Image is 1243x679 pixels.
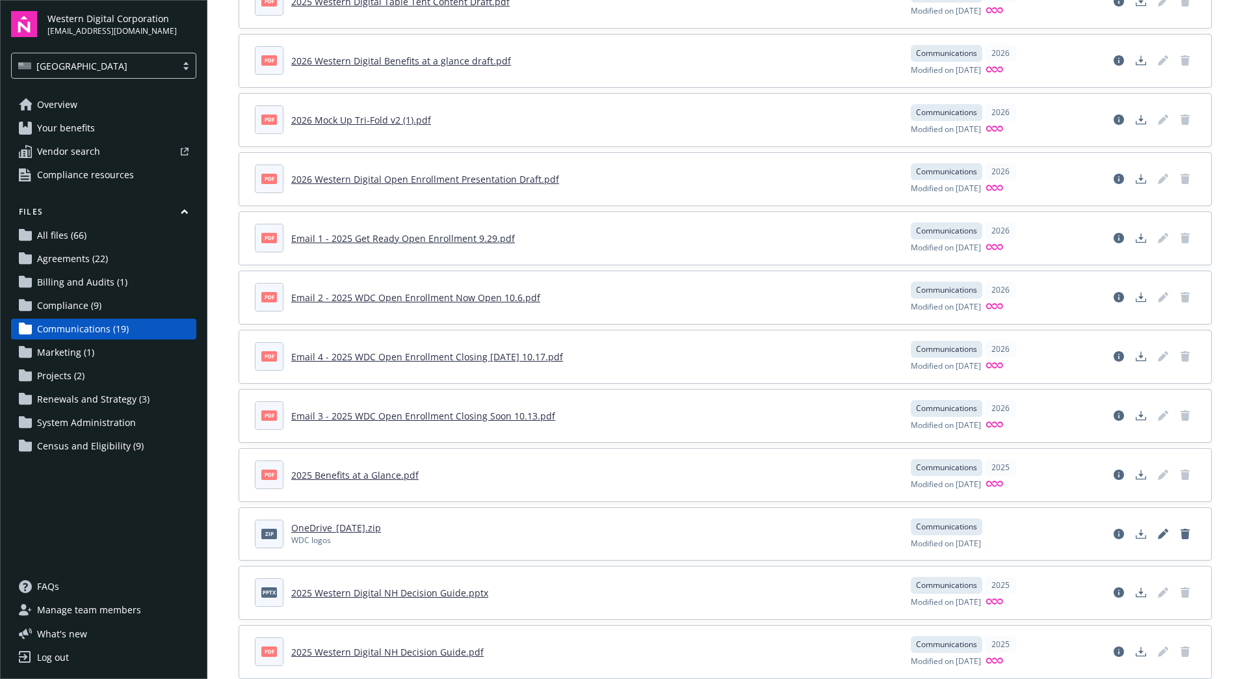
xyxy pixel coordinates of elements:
[985,163,1016,180] div: 2026
[291,535,381,546] div: WDC logos
[1131,228,1151,248] a: Download document
[1153,641,1173,662] span: Edit document
[291,410,555,422] a: Email 3 - 2025 WDC Open Enrollment Closing Soon 10.13.pdf
[916,284,977,296] span: Communications
[985,282,1016,299] div: 2026
[1175,287,1196,308] span: Delete document
[47,11,196,37] button: Western Digital Corporation[EMAIL_ADDRESS][DOMAIN_NAME]
[11,206,196,222] button: Files
[916,225,977,237] span: Communications
[11,295,196,316] a: Compliance (9)
[985,400,1016,417] div: 2026
[37,412,136,433] span: System Administration
[11,11,37,37] img: navigator-logo.svg
[261,114,277,124] span: pdf
[1131,524,1151,544] a: Download document
[1175,641,1196,662] a: Delete document
[1131,168,1151,189] a: Download document
[11,141,196,162] a: Vendor search
[911,538,981,550] span: Modified on [DATE]
[1153,464,1173,485] span: Edit document
[1131,405,1151,426] a: Download document
[1175,405,1196,426] span: Delete document
[1175,524,1196,544] a: Delete document
[911,183,981,195] span: Modified on [DATE]
[37,225,86,246] span: All files (66)
[985,104,1016,121] div: 2026
[261,646,277,656] span: pdf
[1108,287,1129,308] a: View file details
[1175,464,1196,485] a: Delete document
[1108,50,1129,71] a: View file details
[1108,464,1129,485] a: View file details
[37,141,100,162] span: Vendor search
[1153,287,1173,308] span: Edit document
[916,343,977,355] span: Communications
[18,59,170,73] span: [GEOGRAPHIC_DATA]
[1131,346,1151,367] a: Download document
[261,233,277,243] span: pdf
[1153,50,1173,71] span: Edit document
[37,118,95,139] span: Your benefits
[1153,346,1173,367] a: Edit document
[11,248,196,269] a: Agreements (22)
[1131,287,1151,308] a: Download document
[916,403,977,414] span: Communications
[291,291,540,304] a: Email 2 - 2025 WDC Open Enrollment Now Open 10.6.pdf
[911,479,981,491] span: Modified on [DATE]
[11,225,196,246] a: All files (66)
[11,412,196,433] a: System Administration
[11,436,196,457] a: Census and Eligibility (9)
[1175,50,1196,71] a: Delete document
[1108,405,1129,426] a: View file details
[985,636,1016,653] div: 2025
[985,577,1016,594] div: 2025
[985,222,1016,239] div: 2026
[11,272,196,293] a: Billing and Audits (1)
[37,94,77,115] span: Overview
[1175,582,1196,603] a: Delete document
[11,576,196,597] a: FAQs
[1108,168,1129,189] a: View file details
[37,342,94,363] span: Marketing (1)
[1108,346,1129,367] a: View file details
[1108,641,1129,662] a: View file details
[1175,109,1196,130] span: Delete document
[37,627,87,641] span: What ' s new
[1108,524,1129,544] a: View file details
[1153,109,1173,130] span: Edit document
[261,410,277,420] span: pdf
[11,342,196,363] a: Marketing (1)
[37,165,134,185] span: Compliance resources
[291,587,488,599] a: 2025 Western Digital NH Decision Guide.pptx
[291,114,431,126] a: 2026 Mock Up Tri-Fold v2 (1).pdf
[261,55,277,65] span: pdf
[1131,641,1151,662] a: Download document
[261,470,277,479] span: pdf
[916,579,977,591] span: Communications
[1153,582,1173,603] span: Edit document
[37,647,69,668] div: Log out
[1131,109,1151,130] a: Download document
[261,587,277,597] span: pptx
[1153,228,1173,248] span: Edit document
[47,12,177,25] span: Western Digital Corporation
[47,25,177,37] span: [EMAIL_ADDRESS][DOMAIN_NAME]
[1175,168,1196,189] a: Delete document
[911,301,981,313] span: Modified on [DATE]
[291,351,563,363] a: Email 4 - 2025 WDC Open Enrollment Closing [DATE] 10.17.pdf
[11,165,196,185] a: Compliance resources
[1153,405,1173,426] span: Edit document
[37,600,141,620] span: Manage team members
[911,360,981,373] span: Modified on [DATE]
[291,522,381,534] a: OneDrive_[DATE].zip
[1153,168,1173,189] a: Edit document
